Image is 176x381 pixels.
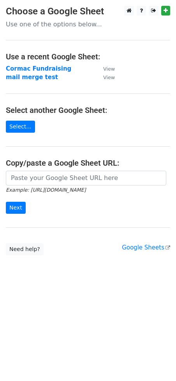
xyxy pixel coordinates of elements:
[6,106,170,115] h4: Select another Google Sheet:
[95,74,115,81] a: View
[95,65,115,72] a: View
[6,171,166,185] input: Paste your Google Sheet URL here
[6,121,35,133] a: Select...
[6,187,86,193] small: Example: [URL][DOMAIN_NAME]
[103,66,115,72] small: View
[6,202,26,214] input: Next
[103,74,115,80] small: View
[6,6,170,17] h3: Choose a Google Sheet
[6,74,58,81] a: mail merge test
[122,244,170,251] a: Google Sheets
[6,158,170,168] h4: Copy/paste a Google Sheet URL:
[6,52,170,61] h4: Use a recent Google Sheet:
[6,243,44,255] a: Need help?
[6,65,71,72] a: Cormac Fundraising
[6,20,170,28] p: Use one of the options below...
